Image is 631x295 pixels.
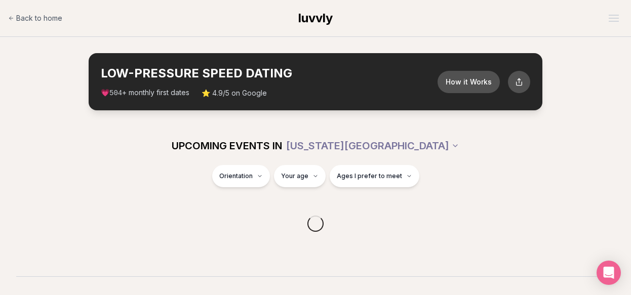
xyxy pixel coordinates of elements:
span: ⭐ 4.9/5 on Google [202,88,267,98]
button: Ages I prefer to meet [330,165,419,187]
h2: LOW-PRESSURE SPEED DATING [101,65,438,81]
span: Orientation [219,172,253,180]
span: luvvly [298,11,333,25]
button: [US_STATE][GEOGRAPHIC_DATA] [286,135,459,157]
button: Open menu [605,11,623,26]
span: 💗 + monthly first dates [101,88,189,98]
button: Orientation [212,165,270,187]
span: UPCOMING EVENTS IN [172,139,282,153]
span: 504 [109,89,122,97]
a: luvvly [298,10,333,26]
button: How it Works [438,71,500,93]
button: Your age [274,165,326,187]
span: Your age [281,172,308,180]
div: Open Intercom Messenger [597,261,621,285]
span: Ages I prefer to meet [337,172,402,180]
span: Back to home [16,13,62,23]
a: Back to home [8,8,62,28]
